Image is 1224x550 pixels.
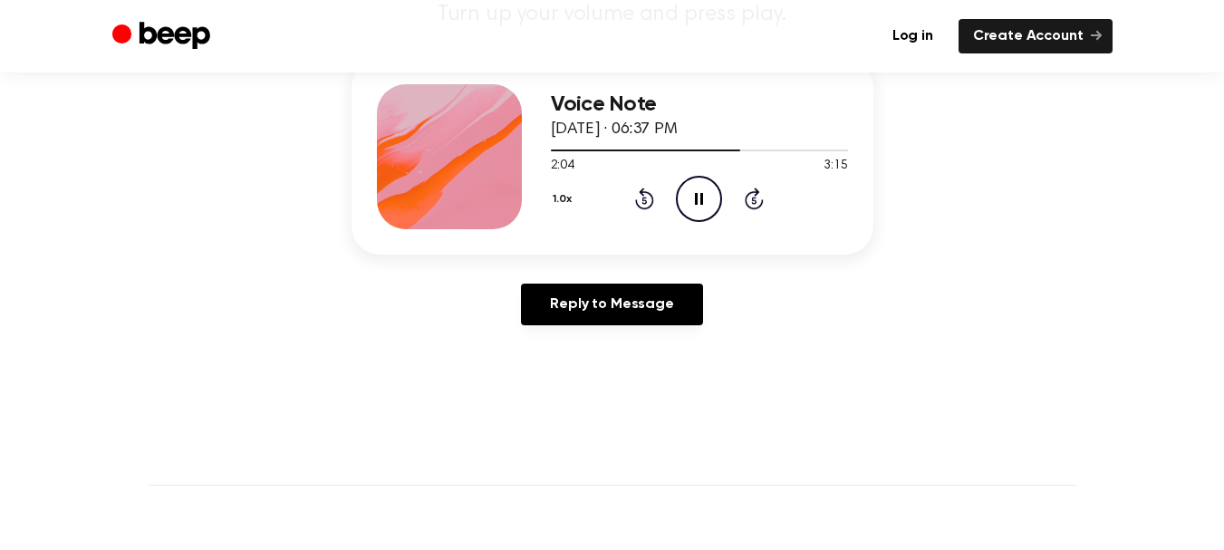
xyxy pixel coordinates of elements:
[551,184,579,215] button: 1.0x
[878,19,948,53] a: Log in
[551,157,574,176] span: 2:04
[551,121,678,138] span: [DATE] · 06:37 PM
[959,19,1113,53] a: Create Account
[824,157,847,176] span: 3:15
[551,92,848,117] h3: Voice Note
[112,19,215,54] a: Beep
[521,284,702,325] a: Reply to Message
